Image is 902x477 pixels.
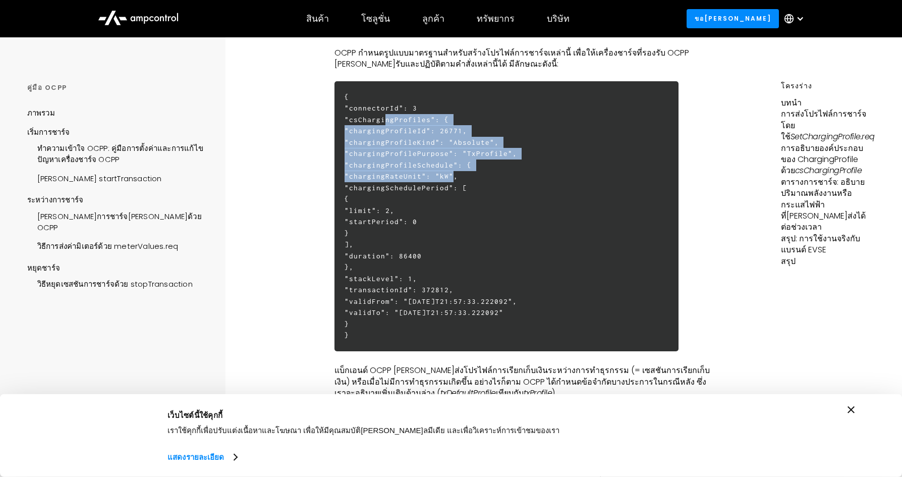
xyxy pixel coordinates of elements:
[345,229,349,237] font: }
[748,416,766,425] font: ตกลง
[27,108,55,126] a: ภาพรวม
[345,206,394,215] font: "limit": 2,
[345,195,349,203] font: {
[345,320,349,328] font: }
[781,97,802,109] font: บทนำ
[334,364,710,399] font: แบ็กเอนด์ OCPP [PERSON_NAME]ส่งโปรไฟล์การเรียกเก็บเงินระหว่างการทำธุรกรรม (= เซสชันการเรียกเก็บเง...
[552,387,555,399] font: )
[37,211,202,233] font: [PERSON_NAME]การชาร์จ[PERSON_NAME]ด้วย OCPP
[791,131,875,142] font: SetChargingProfile.req
[848,406,855,413] button: ปิดแบนเนอร์
[167,450,237,465] a: แสดงรายละเอียด
[27,108,55,118] font: ภาพรวม
[345,127,467,135] font: "chargingProfileId": 26771,
[345,184,467,192] font: "chargingSchedulePeriod": [
[685,406,829,436] button: ตกลง
[37,241,179,251] font: วิธีการส่งค่ามิเตอร์ด้วย meterValues.req
[27,127,70,137] font: เริ่มการชาร์จ
[167,426,559,435] font: เราใช้คุกกี้เพื่อปรับแต่งเนื้อหาและโฆษณา เพื่อให้มีคุณสมบัติ[PERSON_NAME]ลมีเดีย และเพื่อวิเคราะห...
[334,47,689,70] font: OCPP กำหนดรูปแบบมาตรฐานสำหรับสร้างโปรไฟล์การชาร์จเหล่านี้ เพื่อให้เครื่องชาร์จที่รองรับ OCPP [PER...
[781,176,866,233] font: ตารางการชาร์จ: อธิบายปริมาณพลังงานหรือกระแสไฟฟ้าที่[PERSON_NAME]ส่งได้ต่อช่วงเวลา
[37,279,193,289] font: วิธีหยุดเซสชันการชาร์จด้วย stopTransaction
[496,387,524,399] font: เทียบกับ
[167,410,222,419] font: เว็บไซต์นี้ใช้คุกกี้
[345,116,449,124] font: "csChargingProfiles": {
[345,172,458,180] font: "chargingRateUnit": "kW",
[27,274,193,292] a: วิธีหยุดเซสชันการชาร์จด้วย stopTransaction
[345,297,517,305] font: "validFrom": "[DATE]T21:57:33.222092",
[27,262,60,273] font: หยุดชาร์จ
[781,142,863,177] font: การอธิบายองค์ประกอบของ ChargingProfile ด้วย
[781,81,812,91] font: โครงร่าง
[422,12,444,25] font: ลูกค้า
[27,168,162,187] a: [PERSON_NAME] startTransaction
[27,236,179,254] a: วิธีการส่งค่ามิเตอร์ด้วย meterValues.req
[345,263,354,271] font: },
[345,218,417,226] font: "startPeriod": 0
[167,453,224,461] font: แสดงรายละเอียด
[781,233,860,255] font: สรุป: การใช้งานจริงกับแบรนด์ EVSE
[37,143,203,165] font: ทำความเข้าใจ OCPP: คู่มือการตั้งค่าและการแก้ไขปัญหาเครื่องชาร์จ OCPP
[345,286,454,294] font: "transactionId": 372812,
[334,36,717,47] p: ‍
[345,331,349,339] font: }
[345,104,417,112] font: "connectorId": 3
[345,93,349,101] font: {
[361,13,390,24] div: โซลูชั่น
[27,194,84,205] font: ระหว่างการชาร์จ
[37,173,162,184] font: [PERSON_NAME] startTransaction
[27,206,208,236] a: [PERSON_NAME]การชาร์จ[PERSON_NAME]ด้วย OCPP
[781,108,866,142] font: การส่งโปรไฟล์การชาร์จโดยใช้
[334,70,717,81] p: ‍
[477,12,515,25] font: ทรัพยากร
[781,255,796,267] font: สรุป
[361,12,390,25] font: โซลูชั่น
[547,12,570,25] font: บริษัท
[306,12,329,25] font: สินค้า
[687,9,779,28] a: ขอ[PERSON_NAME]
[695,14,771,23] font: ขอ[PERSON_NAME]
[345,138,499,146] font: "chargingProfileKind": "Absolute",
[27,138,208,168] a: ทำความเข้าใจ OCPP: คู่มือการตั้งค่าและการแก้ไขปัญหาเครื่องชาร์จ OCPP
[524,387,552,399] font: txProfile
[27,83,67,92] font: คู่มือ OCPP
[345,161,472,169] font: "chargingProfileSchedule": {
[422,13,444,24] div: ลูกค้า
[345,275,417,283] font: "stackLevel": 1,
[334,354,717,365] p: ‍
[345,240,354,248] font: ],
[547,13,570,24] div: บริษัท
[345,149,517,157] font: "chargingProfilePurpose": "TxProfile",
[306,13,329,24] div: สินค้า
[345,252,422,260] font: "duration": 86400
[477,13,515,24] div: ทรัพยากร
[345,308,503,316] font: "validTo": "[DATE]T21:57:33.222092"
[440,387,496,399] font: txDefaultProfile
[795,165,862,176] font: csChargingProfile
